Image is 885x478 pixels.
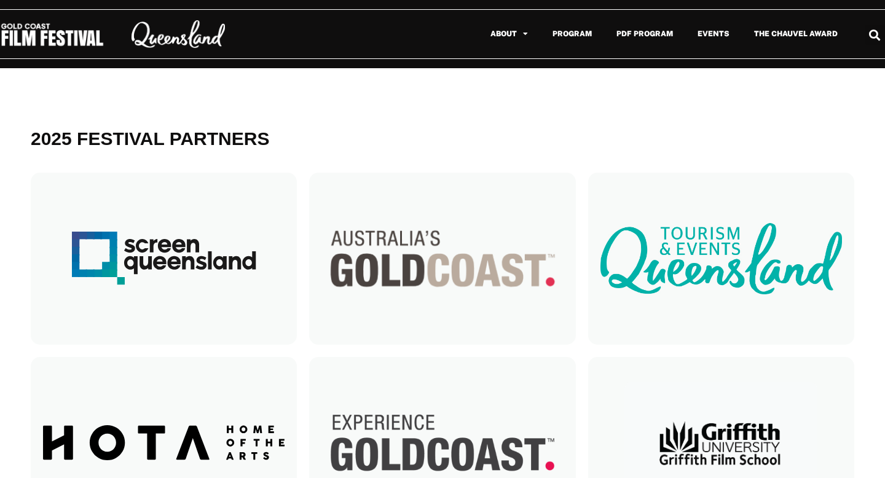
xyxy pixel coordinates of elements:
a: About [478,20,540,48]
a: Events [685,20,742,48]
h1: 2025 FESTIVAL PARTNERS [31,130,854,148]
nav: Menu [252,20,851,48]
div: Search [865,25,885,45]
a: The Chauvel Award [742,20,850,48]
a: PDF Program [604,20,685,48]
a: Program [540,20,604,48]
